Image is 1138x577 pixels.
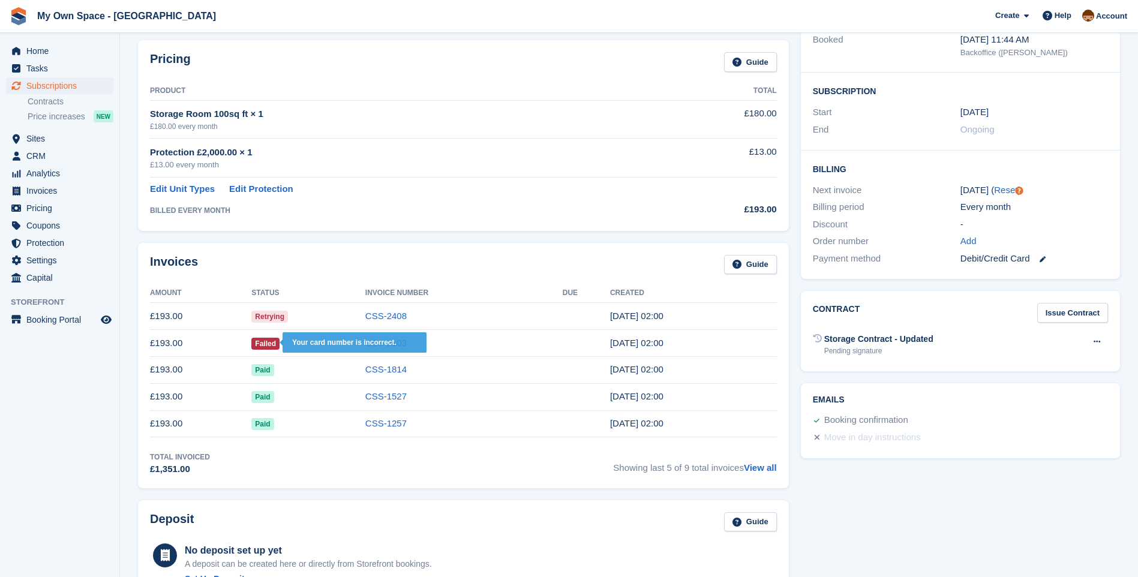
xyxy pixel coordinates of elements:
[724,52,777,72] a: Guide
[813,200,960,214] div: Billing period
[824,413,908,428] div: Booking confirmation
[813,163,1108,175] h2: Billing
[610,284,777,303] th: Created
[1082,10,1094,22] img: Paula Harris
[26,130,98,147] span: Sites
[150,146,660,160] div: Protection £2,000.00 × 1
[365,284,563,303] th: Invoice Number
[26,43,98,59] span: Home
[6,77,113,94] a: menu
[724,255,777,275] a: Guide
[610,418,663,428] time: 2025-04-09 01:00:11 UTC
[6,217,113,234] a: menu
[813,235,960,248] div: Order number
[365,364,407,374] a: CSS-1814
[960,33,1108,47] div: [DATE] 11:44 AM
[610,338,663,348] time: 2025-07-09 01:00:49 UTC
[1014,185,1025,196] div: Tooltip anchor
[150,82,660,101] th: Product
[150,512,194,532] h2: Deposit
[960,252,1108,266] div: Debit/Credit Card
[6,235,113,251] a: menu
[150,330,251,357] td: £193.00
[960,218,1108,232] div: -
[365,418,407,428] a: CSS-1257
[6,252,113,269] a: menu
[185,558,432,570] p: A deposit can be created here or directly from Storefront bookings.
[824,431,921,445] div: Move in day instructions
[1055,10,1071,22] span: Help
[813,395,1108,405] h2: Emails
[813,184,960,197] div: Next invoice
[150,383,251,410] td: £193.00
[150,107,660,121] div: Storage Room 100sq ft × 1
[610,311,663,321] time: 2025-08-09 01:00:48 UTC
[26,311,98,328] span: Booking Portal
[150,159,660,171] div: £13.00 every month
[26,217,98,234] span: Coupons
[1037,303,1108,323] a: Issue Contract
[824,345,933,356] div: Pending signature
[813,252,960,266] div: Payment method
[6,269,113,286] a: menu
[660,203,776,217] div: £193.00
[150,52,191,72] h2: Pricing
[960,47,1108,59] div: Backoffice ([PERSON_NAME])
[94,110,113,122] div: NEW
[960,184,1108,197] div: [DATE] ( )
[26,165,98,182] span: Analytics
[660,139,776,178] td: £13.00
[563,284,610,303] th: Due
[32,6,221,26] a: My Own Space - [GEOGRAPHIC_DATA]
[813,85,1108,97] h2: Subscription
[150,182,215,196] a: Edit Unit Types
[150,462,210,476] div: £1,351.00
[960,106,989,119] time: 2024-12-09 01:00:00 UTC
[150,452,210,462] div: Total Invoiced
[6,130,113,147] a: menu
[824,333,933,345] div: Storage Contract - Updated
[613,452,776,476] span: Showing last 5 of 9 total invoices
[744,462,777,473] a: View all
[960,124,995,134] span: Ongoing
[610,364,663,374] time: 2025-06-09 01:00:04 UTC
[150,303,251,330] td: £193.00
[26,182,98,199] span: Invoices
[6,60,113,77] a: menu
[6,200,113,217] a: menu
[26,148,98,164] span: CRM
[251,418,274,430] span: Paid
[11,296,119,308] span: Storefront
[6,311,113,328] a: menu
[150,205,660,216] div: BILLED EVERY MONTH
[26,200,98,217] span: Pricing
[960,235,977,248] a: Add
[660,82,776,101] th: Total
[185,543,432,558] div: No deposit set up yet
[28,110,113,123] a: Price increases NEW
[150,284,251,303] th: Amount
[26,235,98,251] span: Protection
[251,391,274,403] span: Paid
[995,10,1019,22] span: Create
[251,338,280,350] span: Failed
[960,200,1108,214] div: Every month
[365,391,407,401] a: CSS-1527
[229,182,293,196] a: Edit Protection
[813,303,860,323] h2: Contract
[610,391,663,401] time: 2025-05-09 01:00:49 UTC
[28,111,85,122] span: Price increases
[365,338,407,348] a: CSS-2103
[1096,10,1127,22] span: Account
[6,165,113,182] a: menu
[813,106,960,119] div: Start
[251,284,365,303] th: Status
[150,356,251,383] td: £193.00
[26,60,98,77] span: Tasks
[26,252,98,269] span: Settings
[724,512,777,532] a: Guide
[150,121,660,132] div: £180.00 every month
[365,311,407,321] a: CSS-2408
[660,100,776,138] td: £180.00
[6,182,113,199] a: menu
